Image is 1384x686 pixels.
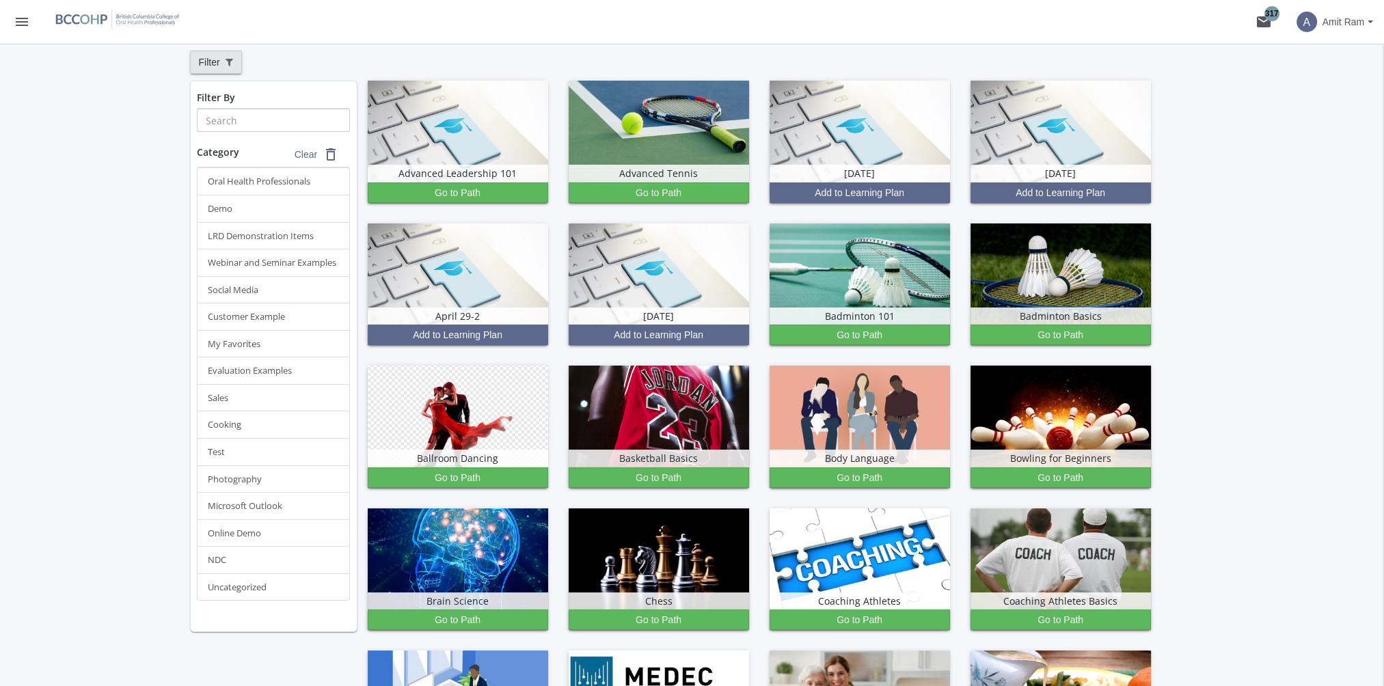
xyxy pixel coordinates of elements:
a: Microsoft Outlook [197,492,350,520]
button: Go to Path [368,467,548,488]
a: Customer Example [197,303,350,331]
h4: Basketball Basics [572,453,746,463]
a: Sales [197,384,350,412]
span: Go to Path [770,610,949,629]
button: Go to Path [368,609,548,630]
img: pathTile.jpg [569,223,749,325]
button: Go to Path [971,325,1151,345]
span: Add to Learning Plan [1016,183,1105,202]
h4: Body Language [773,453,947,463]
h4: Bowling for Beginners [974,453,1148,463]
a: NDC [197,546,350,574]
button: Go to Path [770,325,950,345]
a: Photography [197,465,350,493]
span: Go to Path [770,325,949,344]
span: Go to Path [971,610,1150,629]
h4: Chess [572,596,746,606]
span: Go to Path [368,468,547,487]
img: productPicture.png [569,366,749,467]
h4: [DATE] [773,168,947,178]
button: Go to Path [971,609,1151,630]
a: Cooking [197,411,350,439]
h4: Coaching Athletes [773,596,947,606]
span: Go to Path [770,468,949,487]
img: productPicture.png [770,366,950,467]
img: productPicture.png [569,508,749,610]
button: Go to Path [770,609,950,630]
h4: Ballroom Dancing [371,453,545,463]
span: Add to Learning Plan [413,325,502,344]
input: Search [197,109,350,132]
h4: [DATE] [572,311,746,321]
img: pathTile.jpg [971,81,1151,182]
h4: Badminton Basics [974,311,1148,321]
mat-icon: delete_outline [323,146,339,163]
button: Add to Learning Plan [368,325,548,345]
span: Go to Path [569,610,748,629]
img: productPicture.png [971,508,1151,610]
span: Amit Ram [1322,10,1364,34]
img: logo.png [44,5,194,38]
a: Social Media [197,276,350,304]
img: productPicture.png [770,223,950,325]
button: Go to Path [770,467,950,488]
button: Add to Learning Plan [971,182,1151,203]
span: Add to Learning Plan [614,325,703,344]
mat-icon: mail [1256,14,1272,30]
img: productPicture.png [368,508,548,610]
span: Go to Path [971,325,1150,344]
img: productPicture.png [569,81,749,182]
button: Add to Learning Plan [569,325,749,345]
h4: Coaching Athletes Basics [974,596,1148,606]
h4: Filter By [197,87,350,108]
button: Filter [190,51,242,74]
h4: Brain Science [371,596,545,606]
h4: Advanced Tennis [572,168,746,178]
button: Go to Path [569,609,749,630]
a: Test [197,438,350,466]
a: Uncategorized [197,573,350,601]
span: Go to Path [569,468,748,487]
span: Go to Path [368,183,547,202]
span: Clear [295,142,339,167]
button: Go to Path [368,182,548,203]
span: Go to Path [368,610,547,629]
h4: Category [197,142,284,167]
a: LRD Demonstration Items [197,222,350,250]
button: Clear [284,142,350,167]
button: Go to Path [971,467,1151,488]
img: productPicture.png [770,508,950,610]
button: Go to Path [569,467,749,488]
span: Add to Learning Plan [815,183,904,202]
img: productPicture.png [971,223,1151,325]
a: My Favorites [197,330,350,358]
img: productPicture.png [368,366,548,467]
img: pathTile.jpg [368,223,548,325]
h4: Badminton 101 [773,311,947,321]
h4: Advanced Leadership 101 [371,168,545,178]
span: Go to Path [569,183,748,202]
img: pathTile.jpg [368,81,548,182]
img: pathTile.jpg [770,81,950,182]
h4: [DATE] [974,168,1148,178]
button: Add to Learning Plan [770,182,950,203]
span: Go to Path [971,468,1150,487]
mat-icon: menu [14,14,30,30]
a: Webinar and Seminar Examples [197,249,350,277]
a: Demo [197,195,350,223]
img: productPicture.png [971,366,1151,467]
button: Go to Path [569,182,749,203]
a: Evaluation Examples [197,357,350,385]
a: Online Demo [197,519,350,547]
span: A [1297,12,1317,32]
a: Oral Health Professionals [197,167,350,195]
span: Filter [199,55,233,69]
h4: April 29-2 [371,311,545,321]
